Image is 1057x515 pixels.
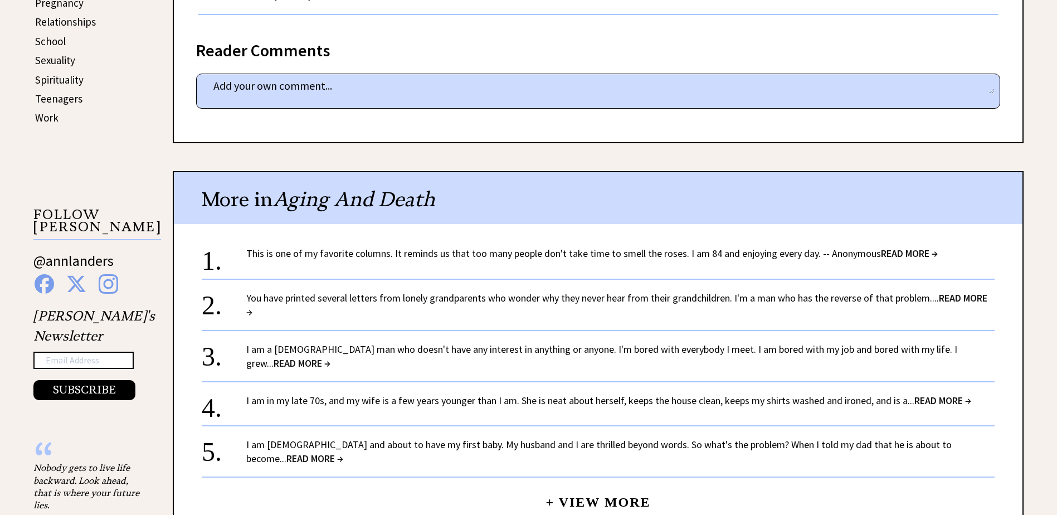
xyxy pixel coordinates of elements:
[66,274,86,294] img: x%20blue.png
[273,187,435,212] span: Aging And Death
[35,92,82,105] a: Teenagers
[246,291,987,318] span: READ MORE →
[33,306,155,401] div: [PERSON_NAME]'s Newsletter
[35,274,54,294] img: facebook%20blue.png
[33,251,114,281] a: @annlanders
[33,380,135,400] button: SUBSCRIBE
[35,54,75,67] a: Sexuality
[274,357,330,370] span: READ MORE →
[35,111,59,124] a: Work
[35,73,84,86] a: Spirituality
[202,246,246,267] div: 1.
[202,438,246,458] div: 5.
[246,438,952,465] a: I am [DEMOGRAPHIC_DATA] and about to have my first baby. My husband and I are thrilled beyond wor...
[286,452,343,465] span: READ MORE →
[246,291,987,318] a: You have printed several letters from lonely grandparents who wonder why they never hear from the...
[246,343,957,370] a: I am a [DEMOGRAPHIC_DATA] man who doesn't have any interest in anything or anyone. I'm bored with...
[99,274,118,294] img: instagram%20blue.png
[196,38,1000,56] div: Reader Comments
[914,394,971,407] span: READ MORE →
[33,461,145,512] div: Nobody gets to live life backward. Look ahead, that is where your future lies.
[202,393,246,414] div: 4.
[881,247,938,260] span: READ MORE →
[174,172,1022,224] div: More in
[35,35,66,48] a: School
[33,208,161,240] p: FOLLOW [PERSON_NAME]
[33,450,145,461] div: “
[545,485,650,509] a: + View More
[246,247,938,260] a: This is one of my favorite columns. It reminds us that too many people don't take time to smell t...
[246,394,971,407] a: I am in my late 70s, and my wife is a few years younger than I am. She is neat about herself, kee...
[202,291,246,312] div: 2.
[33,352,134,370] input: Email Address
[202,342,246,363] div: 3.
[35,15,96,28] a: Relationships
